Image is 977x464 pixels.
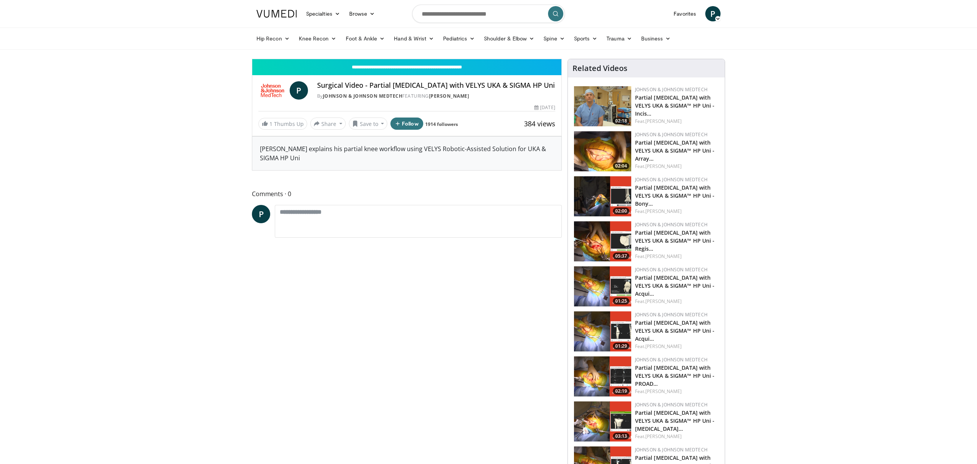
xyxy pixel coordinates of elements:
a: Partial [MEDICAL_DATA] with VELYS UKA & SIGMA™ HP Uni - [MEDICAL_DATA]… [635,409,715,432]
a: [PERSON_NAME] [429,93,469,99]
a: Browse [345,6,380,21]
span: 02:18 [613,118,629,124]
img: VuMedi Logo [256,10,297,18]
a: P [290,81,308,100]
div: Feat. [635,163,719,170]
span: 01:25 [613,298,629,304]
input: Search topics, interventions [412,5,565,23]
span: 384 views [524,119,555,128]
a: 02:04 [574,131,631,171]
span: 03:13 [613,433,629,440]
h4: Surgical Video - Partial [MEDICAL_DATA] with VELYS UKA & SIGMA HP Uni [317,81,555,90]
a: [PERSON_NAME] [645,298,682,304]
a: 01:29 [574,311,631,351]
div: [PERSON_NAME] explains his partial knee workflow using VELYS Robotic-Assisted Solution for UKA & ... [252,137,561,170]
img: Johnson & Johnson MedTech [258,81,287,100]
a: Johnson & Johnson MedTech [635,86,708,93]
a: [PERSON_NAME] [645,343,682,350]
a: 02:18 [574,86,631,126]
a: Johnson & Johnson MedTech [635,356,708,363]
a: 03:13 [574,401,631,441]
a: Johnson & Johnson MedTech [635,401,708,408]
a: Partial [MEDICAL_DATA] with VELYS UKA & SIGMA™ HP Uni - Acqui… [635,274,715,297]
div: Feat. [635,343,719,350]
a: Partial [MEDICAL_DATA] with VELYS UKA & SIGMA™ HP Uni - Acqui… [635,319,715,342]
img: 54cbb26e-ac4b-4a39-a481-95817778ae11.png.150x105_q85_crop-smart_upscale.png [574,86,631,126]
span: 02:19 [613,388,629,395]
a: P [705,6,721,21]
div: [DATE] [534,104,555,111]
div: By FEATURING [317,93,555,100]
a: [PERSON_NAME] [645,388,682,395]
a: [PERSON_NAME] [645,433,682,440]
img: dd3a4334-c556-4f04-972a-bd0a847124c3.png.150x105_q85_crop-smart_upscale.png [574,311,631,351]
a: Johnson & Johnson MedTech [635,266,708,273]
img: fca33e5d-2676-4c0d-8432-0e27cf4af401.png.150x105_q85_crop-smart_upscale.png [574,401,631,441]
div: Feat. [635,118,719,125]
a: Partial [MEDICAL_DATA] with VELYS UKA & SIGMA™ HP Uni - Regis… [635,229,715,252]
a: Partial [MEDICAL_DATA] with VELYS UKA & SIGMA™ HP Uni - PROAD… [635,364,715,387]
a: [PERSON_NAME] [645,253,682,259]
button: Share [310,118,346,130]
button: Follow [390,118,423,130]
div: Feat. [635,298,719,305]
span: 02:00 [613,208,629,214]
img: e08a7d39-3b34-4ac3-abe8-53cc16b57bb7.png.150x105_q85_crop-smart_upscale.png [574,266,631,306]
h4: Related Videos [572,64,627,73]
a: [PERSON_NAME] [645,118,682,124]
a: Foot & Ankle [341,31,390,46]
a: Hip Recon [252,31,294,46]
a: Business [637,31,676,46]
a: Sports [569,31,602,46]
a: Johnson & Johnson MedTech [635,446,708,453]
div: Feat. [635,388,719,395]
a: [PERSON_NAME] [645,208,682,214]
a: 1914 followers [425,121,458,127]
a: Johnson & Johnson MedTech [635,131,708,138]
a: [PERSON_NAME] [645,163,682,169]
a: Spine [539,31,569,46]
div: Feat. [635,208,719,215]
a: Partial [MEDICAL_DATA] with VELYS UKA & SIGMA™ HP Uni - Bony… [635,184,715,207]
a: Johnson & Johnson MedTech [635,221,708,228]
span: 05:37 [613,253,629,259]
a: Johnson & Johnson MedTech [635,176,708,183]
a: Hand & Wrist [389,31,439,46]
a: Trauma [602,31,637,46]
span: Comments 0 [252,189,562,199]
img: 24f85217-e9a2-4ad7-b6cc-807e6ea433f3.png.150x105_q85_crop-smart_upscale.png [574,356,631,396]
div: Feat. [635,433,719,440]
a: 05:37 [574,221,631,261]
a: Knee Recon [294,31,341,46]
span: 02:04 [613,163,629,169]
span: 01:29 [613,343,629,350]
a: Favorites [669,6,701,21]
a: Shoulder & Elbow [479,31,539,46]
div: Feat. [635,253,719,260]
button: Save to [349,118,388,130]
img: a774e0b8-2510-427c-a800-81b67bfb6776.png.150x105_q85_crop-smart_upscale.png [574,221,631,261]
span: 1 [269,120,272,127]
a: Partial [MEDICAL_DATA] with VELYS UKA & SIGMA™ HP Uni - Array… [635,139,715,162]
a: 02:19 [574,356,631,396]
a: Pediatrics [439,31,479,46]
a: Johnson & Johnson MedTech [635,311,708,318]
a: 02:00 [574,176,631,216]
a: 1 Thumbs Up [258,118,307,130]
a: P [252,205,270,223]
img: de91269e-dc9f-44d3-9315-4c54a60fc0f6.png.150x105_q85_crop-smart_upscale.png [574,131,631,171]
img: 10880183-925c-4d1d-aa73-511a6d8478f5.png.150x105_q85_crop-smart_upscale.png [574,176,631,216]
a: Specialties [301,6,345,21]
a: Partial [MEDICAL_DATA] with VELYS UKA & SIGMA™ HP Uni - Incis… [635,94,715,117]
a: 01:25 [574,266,631,306]
a: Johnson & Johnson MedTech [323,93,403,99]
